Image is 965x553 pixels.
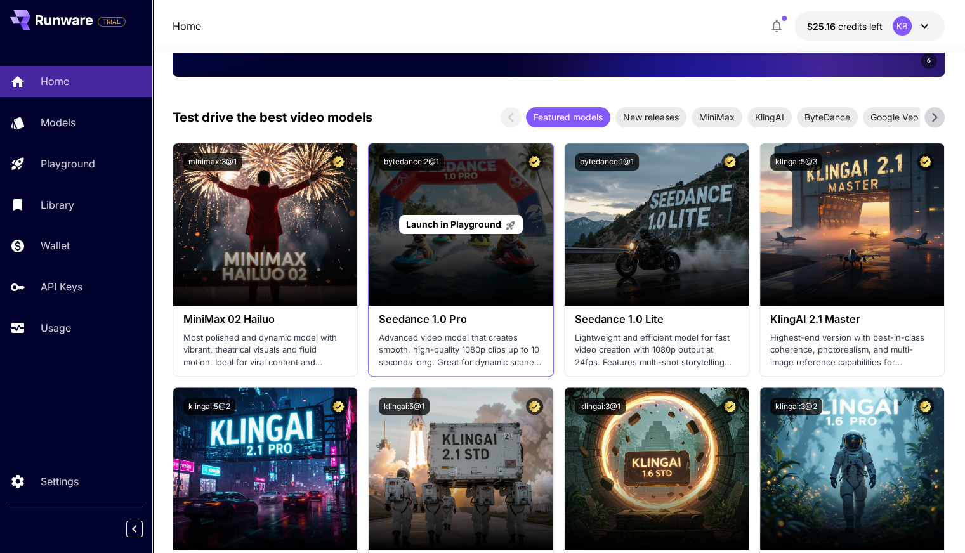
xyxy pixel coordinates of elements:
[721,153,739,171] button: Certified Model – Vetted for best performance and includes a commercial license.
[807,21,838,32] span: $25.16
[330,398,347,415] button: Certified Model – Vetted for best performance and includes a commercial license.
[565,143,749,306] img: alt
[41,279,82,294] p: API Keys
[747,110,792,124] span: KlingAI
[770,332,934,369] p: Highest-end version with best-in-class coherence, photorealism, and multi-image reference capabil...
[863,107,926,127] div: Google Veo
[760,387,944,550] img: alt
[406,219,501,230] span: Launch in Playground
[927,56,931,65] span: 6
[41,74,69,89] p: Home
[173,108,372,127] p: Test drive the best video models
[917,153,934,171] button: Certified Model – Vetted for best performance and includes a commercial license.
[379,313,542,325] h3: Seedance 1.0 Pro
[330,153,347,171] button: Certified Model – Vetted for best performance and includes a commercial license.
[173,18,201,34] nav: breadcrumb
[183,313,347,325] h3: MiniMax 02 Hailuo
[136,517,152,540] div: Collapse sidebar
[770,398,822,415] button: klingai:3@2
[893,16,912,36] div: KB
[692,107,742,127] div: MiniMax
[41,197,74,212] p: Library
[575,332,739,369] p: Lightweight and efficient model for fast video creation with 1080p output at 24fps. Features mult...
[183,332,347,369] p: Most polished and dynamic model with vibrant, theatrical visuals and fluid motion. Ideal for vira...
[173,18,201,34] a: Home
[797,110,858,124] span: ByteDance
[575,153,639,171] button: bytedance:1@1
[797,107,858,127] div: ByteDance
[575,398,626,415] button: klingai:3@1
[98,14,126,29] span: Add your payment card to enable full platform functionality.
[526,107,610,127] div: Featured models
[760,143,944,306] img: alt
[526,153,543,171] button: Certified Model – Vetted for best performance and includes a commercial license.
[526,110,610,124] span: Featured models
[173,143,357,306] img: alt
[399,215,523,235] a: Launch in Playground
[41,320,71,335] p: Usage
[173,387,357,550] img: alt
[41,474,79,489] p: Settings
[126,521,143,537] button: Collapse sidebar
[747,107,792,127] div: KlingAI
[721,398,739,415] button: Certified Model – Vetted for best performance and includes a commercial license.
[565,387,749,550] img: alt
[575,313,739,325] h3: Seedance 1.0 Lite
[526,398,543,415] button: Certified Model – Vetted for best performance and includes a commercial license.
[794,11,945,41] button: $25.1633KB
[183,153,242,171] button: minimax:3@1
[369,387,553,550] img: alt
[807,20,883,33] div: $25.1633
[379,153,444,171] button: bytedance:2@1
[183,398,235,415] button: klingai:5@2
[41,238,70,253] p: Wallet
[615,110,686,124] span: New releases
[917,398,934,415] button: Certified Model – Vetted for best performance and includes a commercial license.
[863,110,926,124] span: Google Veo
[41,115,75,130] p: Models
[770,313,934,325] h3: KlingAI 2.1 Master
[838,21,883,32] span: credits left
[98,17,125,27] span: TRIAL
[615,107,686,127] div: New releases
[41,156,95,171] p: Playground
[770,153,822,171] button: klingai:5@3
[692,110,742,124] span: MiniMax
[379,332,542,369] p: Advanced video model that creates smooth, high-quality 1080p clips up to 10 seconds long. Great f...
[379,398,430,415] button: klingai:5@1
